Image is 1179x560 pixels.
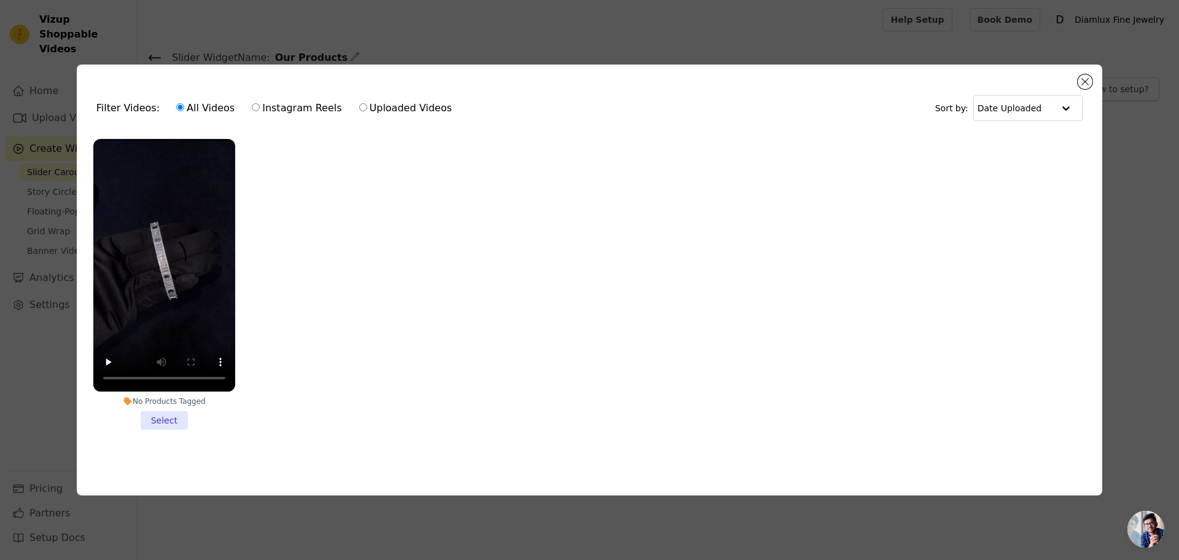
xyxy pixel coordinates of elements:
label: All Videos [176,100,235,116]
div: Filter Videos: [96,94,459,122]
label: Uploaded Videos [359,100,453,116]
a: Open chat [1127,511,1164,548]
div: Sort by: [935,95,1083,121]
div: No Products Tagged [93,396,235,406]
button: Close modal [1078,74,1092,89]
label: Instagram Reels [251,100,342,116]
